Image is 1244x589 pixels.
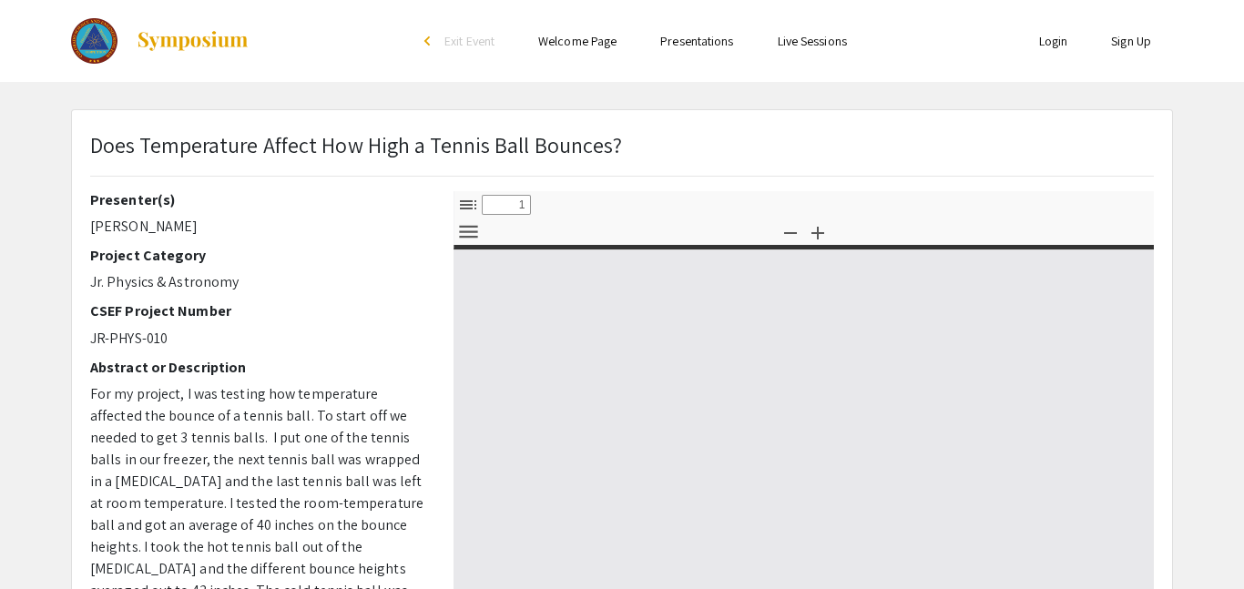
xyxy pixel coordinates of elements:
h2: Abstract or Description [90,359,426,376]
p: Jr. Physics & Astronomy [90,271,426,293]
input: Page [482,195,531,215]
button: Tools [453,218,484,245]
h2: Project Category [90,247,426,264]
p: [PERSON_NAME] [90,216,426,238]
h2: Presenter(s) [90,191,426,208]
div: arrow_back_ios [424,36,435,46]
a: The 2023 Colorado Science & Engineering Fair [71,18,250,64]
a: Live Sessions [778,33,847,49]
button: Zoom Out [775,218,806,245]
a: Welcome Page [538,33,617,49]
button: Zoom In [802,218,833,245]
button: Toggle Sidebar [453,191,484,218]
p: JR-PHYS-010 [90,328,426,350]
a: Login [1039,33,1068,49]
a: Sign Up [1111,33,1151,49]
a: Presentations [660,33,733,49]
img: Symposium by ForagerOne [136,30,250,52]
p: Does Temperature Affect How High a Tennis Ball Bounces? [90,128,623,161]
span: Exit Event [444,33,495,49]
img: The 2023 Colorado Science & Engineering Fair [71,18,117,64]
h2: CSEF Project Number [90,302,426,320]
